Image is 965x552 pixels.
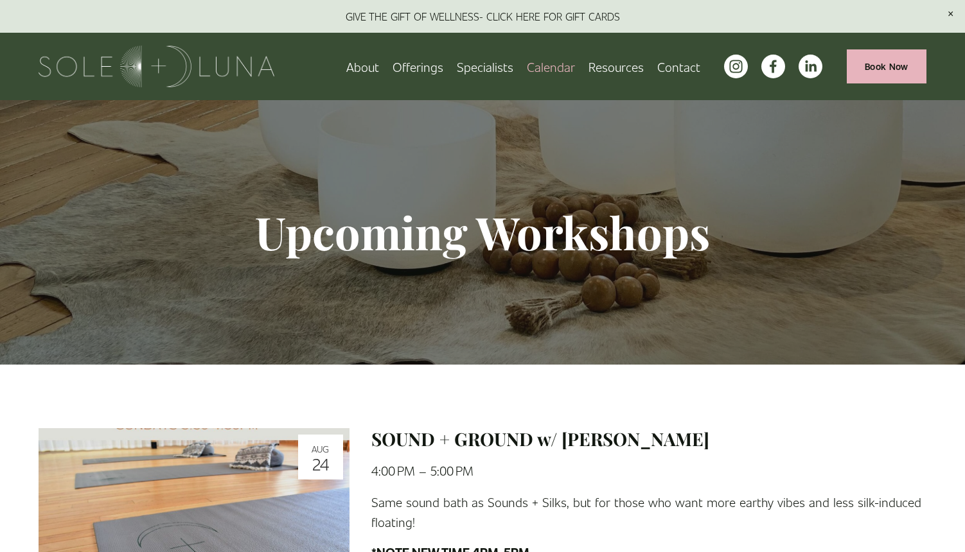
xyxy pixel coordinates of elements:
[589,55,644,78] a: folder dropdown
[302,455,339,472] div: 24
[150,204,815,259] h1: Upcoming Workshops
[657,55,700,78] a: Contact
[393,55,443,78] a: folder dropdown
[457,55,513,78] a: Specialists
[302,444,339,453] div: Aug
[393,56,443,76] span: Offerings
[724,55,748,78] a: instagram-unauth
[847,49,926,83] a: Book Now
[799,55,822,78] a: LinkedIn
[761,55,785,78] a: facebook-unauth
[430,462,474,478] time: 5:00 PM
[346,55,379,78] a: About
[527,55,575,78] a: Calendar
[371,462,415,478] time: 4:00 PM
[371,492,926,532] p: Same sound bath as Sounds + Silks, but for those who want more earthy vibes and less silk-induced...
[371,427,709,451] a: SOUND + GROUND w/ [PERSON_NAME]
[39,46,274,87] img: Sole + Luna
[589,56,644,76] span: Resources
